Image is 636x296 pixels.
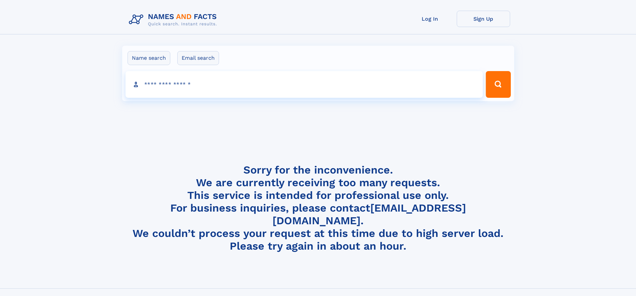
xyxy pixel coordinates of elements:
[126,164,510,253] h4: Sorry for the inconvenience. We are currently receiving too many requests. This service is intend...
[486,71,510,98] button: Search Button
[457,11,510,27] a: Sign Up
[403,11,457,27] a: Log In
[177,51,219,65] label: Email search
[272,202,466,227] a: [EMAIL_ADDRESS][DOMAIN_NAME]
[126,71,483,98] input: search input
[128,51,170,65] label: Name search
[126,11,222,29] img: Logo Names and Facts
